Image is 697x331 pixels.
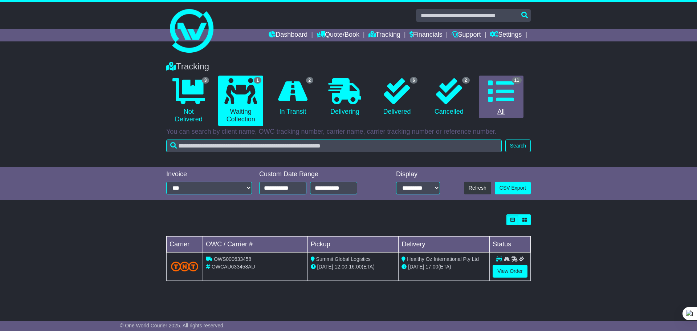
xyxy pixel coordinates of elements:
[464,182,491,194] button: Refresh
[166,76,211,126] a: 3 Not Delivered
[311,263,396,271] div: - (ETA)
[171,262,198,271] img: TNT_Domestic.png
[259,170,376,178] div: Custom Date Range
[322,76,367,118] a: Delivering
[316,256,371,262] span: Summit Global Logistics
[203,237,308,253] td: OWC / Carrier #
[425,264,438,270] span: 17:00
[402,263,486,271] div: (ETA)
[490,29,522,41] a: Settings
[396,170,440,178] div: Display
[427,76,471,118] a: 2 Cancelled
[452,29,481,41] a: Support
[409,29,443,41] a: Financials
[306,77,314,84] span: 2
[410,77,417,84] span: 6
[270,76,315,118] a: 2 In Transit
[349,264,362,270] span: 16:00
[166,128,531,136] p: You can search by client name, OWC tracking number, carrier name, carrier tracking number or refe...
[512,77,522,84] span: 11
[163,61,534,72] div: Tracking
[254,77,261,84] span: 1
[462,77,470,84] span: 2
[335,264,347,270] span: 12:00
[307,237,399,253] td: Pickup
[317,264,333,270] span: [DATE]
[493,265,527,278] a: View Order
[214,256,252,262] span: OWS000633458
[495,182,531,194] a: CSV Export
[490,237,531,253] td: Status
[202,77,209,84] span: 3
[218,76,263,126] a: 1 Waiting Collection
[505,140,531,152] button: Search
[166,170,252,178] div: Invoice
[368,29,400,41] a: Tracking
[317,29,359,41] a: Quote/Book
[479,76,523,118] a: 11 All
[269,29,307,41] a: Dashboard
[375,76,419,118] a: 6 Delivered
[408,264,424,270] span: [DATE]
[120,323,225,328] span: © One World Courier 2025. All rights reserved.
[212,264,255,270] span: OWCAU633458AU
[167,237,203,253] td: Carrier
[399,237,490,253] td: Delivery
[407,256,479,262] span: Healthy Oz International Pty Ltd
